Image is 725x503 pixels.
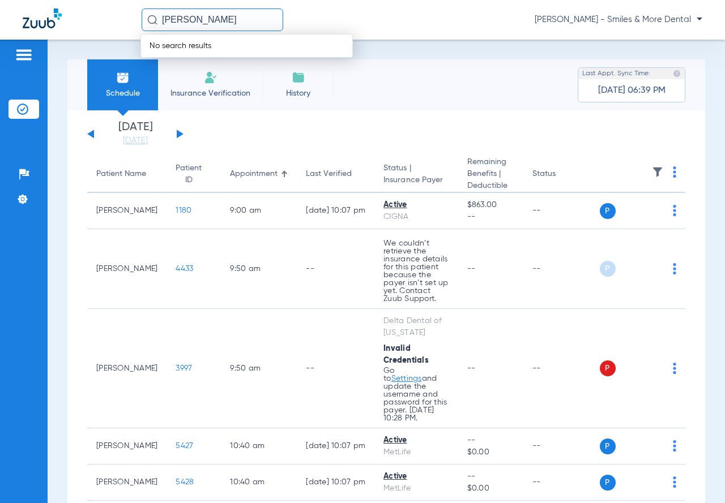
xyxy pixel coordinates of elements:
[600,475,616,491] span: P
[467,446,514,458] span: $0.00
[374,156,458,193] th: Status |
[297,428,374,465] td: [DATE] 10:07 PM
[523,193,600,229] td: --
[673,205,676,216] img: group-dot-blue.svg
[673,70,681,78] img: last sync help info
[176,162,202,186] div: Patient ID
[221,309,297,428] td: 9:50 AM
[383,174,449,186] span: Insurance Payer
[87,309,167,428] td: [PERSON_NAME]
[306,168,352,180] div: Last Verified
[383,315,449,339] div: Delta Dental of [US_STATE]
[96,168,146,180] div: Patient Name
[668,449,725,503] iframe: Chat Widget
[383,199,449,211] div: Active
[467,211,514,223] span: --
[383,211,449,223] div: CIGNA
[141,42,220,50] span: No search results
[221,193,297,229] td: 9:00 AM
[297,465,374,501] td: [DATE] 10:07 PM
[600,438,616,454] span: P
[221,229,297,309] td: 9:50 AM
[598,85,666,96] span: [DATE] 06:39 PM
[673,363,676,374] img: group-dot-blue.svg
[523,156,600,193] th: Status
[116,71,130,84] img: Schedule
[292,71,305,84] img: History
[230,168,278,180] div: Appointment
[673,166,676,178] img: group-dot-blue.svg
[230,168,288,180] div: Appointment
[523,428,600,465] td: --
[383,446,449,458] div: MetLife
[176,364,192,372] span: 3997
[523,309,600,428] td: --
[523,229,600,309] td: --
[467,265,476,273] span: --
[87,428,167,465] td: [PERSON_NAME]
[176,265,193,273] span: 4433
[600,203,616,219] span: P
[467,364,476,372] span: --
[383,345,429,364] span: Invalid Credentials
[467,199,514,211] span: $863.00
[652,166,663,178] img: filter.svg
[673,440,676,452] img: group-dot-blue.svg
[467,435,514,446] span: --
[87,229,167,309] td: [PERSON_NAME]
[383,239,449,303] p: We couldn’t retrieve the insurance details for this patient because the payer isn’t set up yet. C...
[297,193,374,229] td: [DATE] 10:07 PM
[467,483,514,495] span: $0.00
[23,8,62,28] img: Zuub Logo
[176,478,194,486] span: 5428
[458,156,523,193] th: Remaining Benefits |
[306,168,365,180] div: Last Verified
[96,88,150,99] span: Schedule
[600,261,616,277] span: P
[87,193,167,229] td: [PERSON_NAME]
[142,8,283,31] input: Search for patients
[383,435,449,446] div: Active
[523,465,600,501] td: --
[15,48,33,62] img: hamburger-icon
[101,122,169,147] li: [DATE]
[176,207,191,214] span: 1180
[204,71,217,84] img: Manual Insurance Verification
[391,375,422,382] a: Settings
[167,88,254,99] span: Insurance Verification
[297,309,374,428] td: --
[383,367,449,422] p: Go to and update the username and password for this payer. [DATE] 10:28 PM.
[271,88,325,99] span: History
[297,229,374,309] td: --
[673,263,676,274] img: group-dot-blue.svg
[467,471,514,483] span: --
[582,68,650,79] span: Last Appt. Sync Time:
[176,442,193,450] span: 5427
[383,483,449,495] div: MetLife
[221,465,297,501] td: 10:40 AM
[600,360,616,376] span: P
[383,471,449,483] div: Active
[147,15,157,25] img: Search Icon
[176,162,212,186] div: Patient ID
[467,180,514,192] span: Deductible
[96,168,157,180] div: Patient Name
[535,14,702,25] span: [PERSON_NAME] - Smiles & More Dental
[101,135,169,147] a: [DATE]
[87,465,167,501] td: [PERSON_NAME]
[221,428,297,465] td: 10:40 AM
